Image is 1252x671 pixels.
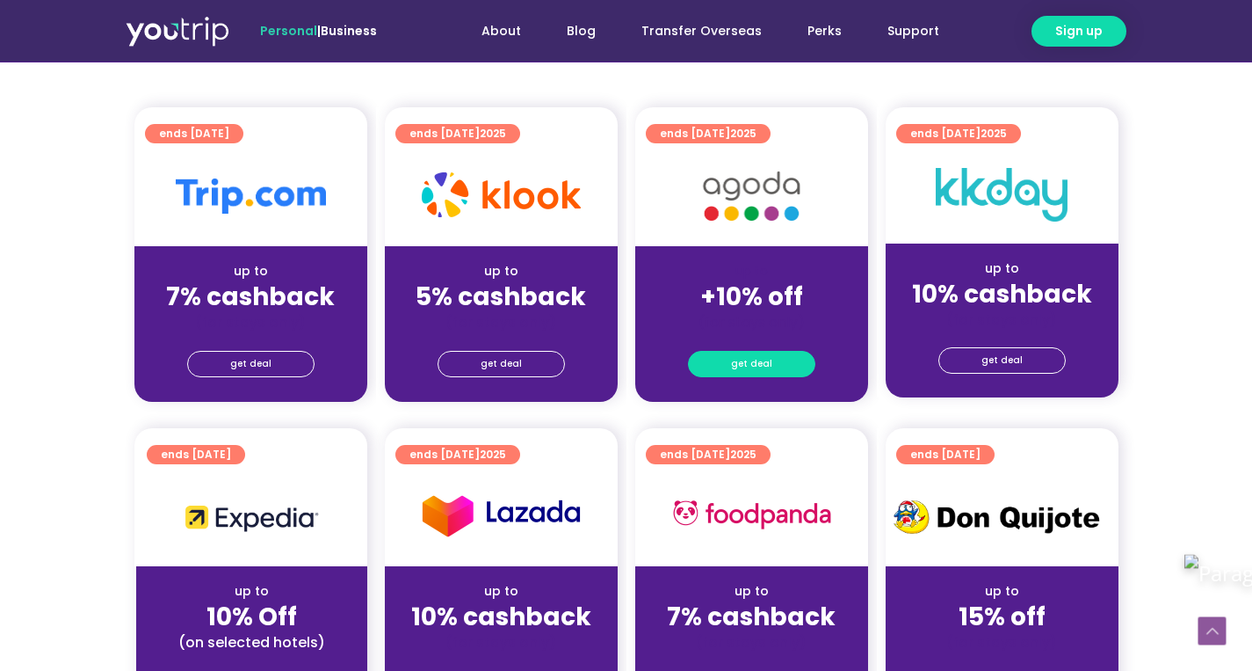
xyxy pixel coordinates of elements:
[660,124,756,143] span: ends [DATE]
[688,351,815,377] a: get deal
[910,124,1007,143] span: ends [DATE]
[150,582,353,601] div: up to
[260,22,317,40] span: Personal
[1031,16,1126,47] a: Sign up
[649,313,854,332] div: (for stays only)
[900,259,1104,278] div: up to
[206,600,297,634] strong: 10% Off
[619,15,785,47] a: Transfer Overseas
[187,351,315,377] a: get deal
[399,633,604,652] div: (for stays only)
[900,310,1104,329] div: (for stays only)
[399,313,604,332] div: (for stays only)
[416,280,586,314] strong: 5% cashback
[148,262,353,281] div: up to
[1055,22,1103,40] span: Sign up
[646,124,771,143] a: ends [DATE]2025
[230,352,271,376] span: get deal
[649,582,854,601] div: up to
[667,600,836,634] strong: 7% cashback
[395,124,520,143] a: ends [DATE]2025
[480,447,506,462] span: 2025
[912,277,1092,311] strong: 10% cashback
[409,124,506,143] span: ends [DATE]
[409,445,506,464] span: ends [DATE]
[145,124,243,143] a: ends [DATE]
[660,445,756,464] span: ends [DATE]
[700,280,803,314] strong: +10% off
[321,22,377,40] a: Business
[166,280,335,314] strong: 7% cashback
[260,22,377,40] span: |
[161,445,231,464] span: ends [DATE]
[424,15,962,47] nav: Menu
[731,352,772,376] span: get deal
[730,126,756,141] span: 2025
[865,15,962,47] a: Support
[959,600,1046,634] strong: 15% off
[896,124,1021,143] a: ends [DATE]2025
[459,15,544,47] a: About
[481,352,522,376] span: get deal
[896,445,995,464] a: ends [DATE]
[150,633,353,652] div: (on selected hotels)
[480,126,506,141] span: 2025
[649,633,854,652] div: (for stays only)
[900,633,1104,652] div: (for stays only)
[730,447,756,462] span: 2025
[981,348,1023,373] span: get deal
[411,600,591,634] strong: 10% cashback
[399,582,604,601] div: up to
[646,445,771,464] a: ends [DATE]2025
[735,262,768,280] span: up to
[981,126,1007,141] span: 2025
[395,445,520,464] a: ends [DATE]2025
[910,445,981,464] span: ends [DATE]
[147,445,245,464] a: ends [DATE]
[148,313,353,332] div: (for stays only)
[938,347,1066,374] a: get deal
[544,15,619,47] a: Blog
[438,351,565,377] a: get deal
[900,582,1104,601] div: up to
[399,262,604,281] div: up to
[159,124,229,143] span: ends [DATE]
[785,15,865,47] a: Perks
